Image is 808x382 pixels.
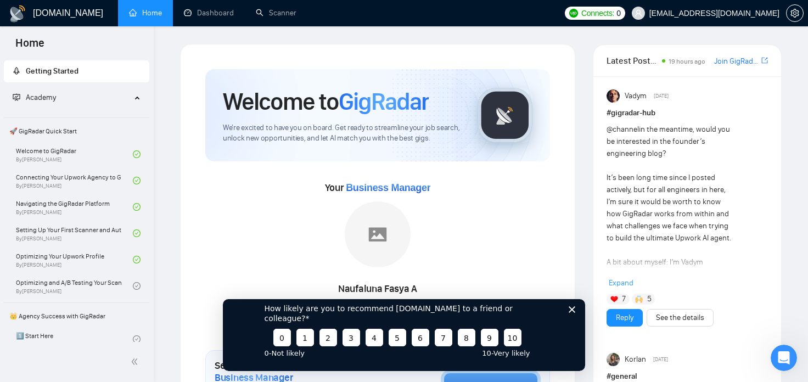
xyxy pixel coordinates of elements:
img: gigradar-logo.png [478,88,532,143]
a: Welcome to GigRadarBy[PERSON_NAME] [16,142,133,166]
span: GigRadar [339,87,429,116]
span: setting [787,9,803,18]
span: Korlan [625,353,646,366]
span: fund-projection-screen [13,93,20,101]
span: We're excited to have you on board. Get ready to streamline your job search, unlock new opportuni... [223,123,460,144]
span: Your [325,182,431,194]
img: placeholder.png [345,201,411,267]
span: Connects: [581,7,614,19]
span: Business Manager [346,182,430,193]
span: 🚀 GigRadar Quick Start [5,120,148,142]
h1: Welcome to [223,87,429,116]
span: check-circle [133,229,141,237]
img: ❤️ [610,295,618,303]
span: double-left [131,356,142,367]
a: Optimizing and A/B Testing Your Scanner for Better ResultsBy[PERSON_NAME] [16,274,133,298]
span: rocket [13,67,20,75]
span: Latest Posts from the GigRadar Community [607,54,659,68]
span: check-circle [133,282,141,290]
span: check-circle [133,256,141,263]
a: setting [786,9,804,18]
li: Getting Started [4,60,149,82]
a: Navigating the GigRadar PlatformBy[PERSON_NAME] [16,195,133,219]
span: [DATE] [653,355,668,364]
img: Korlan [607,353,620,366]
span: check-circle [133,203,141,211]
img: logo [9,5,26,23]
span: 0 [616,7,621,19]
a: searchScanner [256,8,296,18]
a: See the details [656,312,704,324]
span: [DATE] [654,91,669,101]
a: Optimizing Your Upwork ProfileBy[PERSON_NAME] [16,248,133,272]
button: Reply [607,309,643,327]
iframe: Survey from GigRadar.io [223,299,585,371]
span: user [635,9,642,17]
a: export [761,55,768,66]
a: homeHome [129,8,162,18]
span: 👑 Agency Success with GigRadar [5,305,148,327]
div: Naufaluna Fasya A [293,280,462,299]
a: Connecting Your Upwork Agency to GigRadarBy[PERSON_NAME] [16,168,133,193]
a: Reply [616,312,633,324]
span: 19 hours ago [669,58,705,65]
span: Getting Started [26,66,78,76]
a: Setting Up Your First Scanner and Auto-BidderBy[PERSON_NAME] [16,221,133,245]
span: @channel [607,125,639,134]
h1: # gigradar-hub [607,107,768,119]
span: Vadym [625,90,647,102]
a: Join GigRadar Slack Community [714,55,759,68]
iframe: Intercom live chat [771,345,797,371]
span: 7 [622,294,626,305]
span: check-circle [133,177,141,184]
span: Academy [13,93,56,102]
img: 🙌 [635,295,643,303]
span: check-circle [133,150,141,158]
img: Vadym [607,89,620,103]
button: setting [786,4,804,22]
span: Academy [26,93,56,102]
a: dashboardDashboard [184,8,234,18]
span: Home [7,35,53,58]
span: export [761,56,768,65]
img: upwork-logo.png [569,9,578,18]
span: check-circle [133,335,141,343]
a: 1️⃣ Start HereBy[PERSON_NAME] [16,327,133,351]
button: See the details [647,309,714,327]
span: 5 [647,294,652,305]
span: Expand [609,278,633,288]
